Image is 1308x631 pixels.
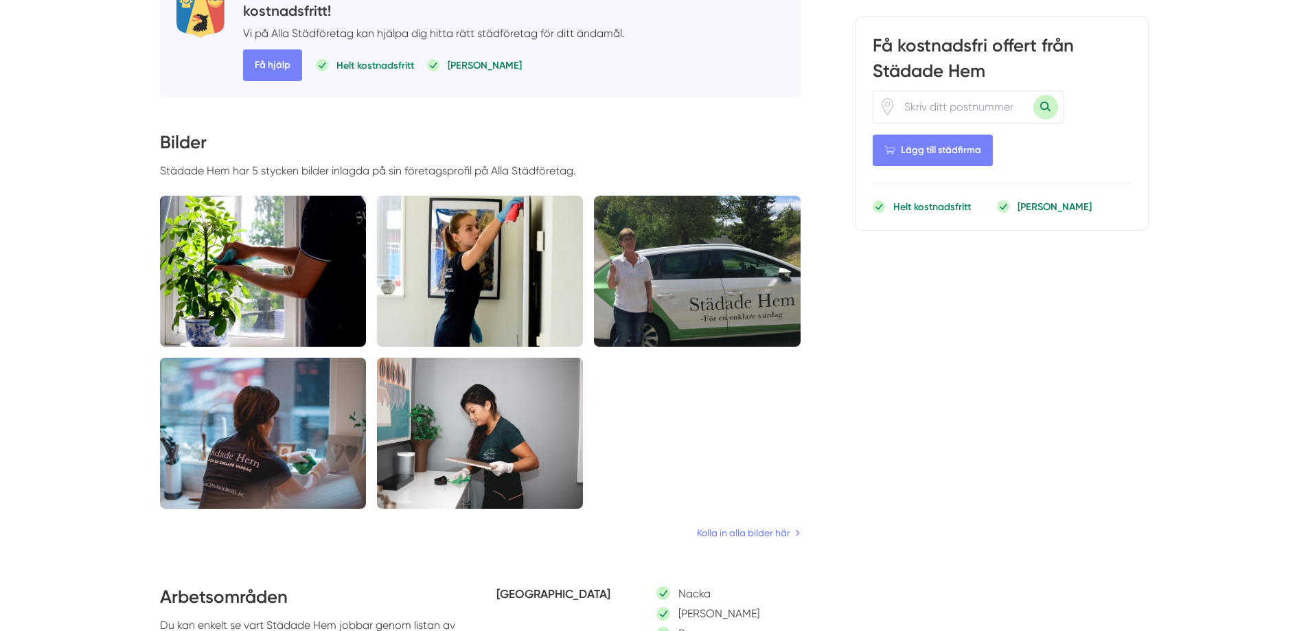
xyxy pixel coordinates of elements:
[594,196,800,347] img: Bild Städade Hem (Foton Lokalvårdare, Bild Städföretag)
[243,25,625,42] p: Vi på Alla Städföretag kan hjälpa dig hitta rätt städföretag för ditt ändamål.
[160,358,366,509] img: Bild Städade Hem (Foton Lokalvårdare, Bild Städföretag)
[896,91,1033,122] input: Skriv ditt postnummer
[160,130,801,162] h3: Bilder
[879,98,896,115] svg: Pin / Karta
[336,58,414,72] p: Helt kostnadsfritt
[678,585,711,602] p: Nacka
[160,162,801,179] p: Städade Hem har 5 stycken bilder inlagda på sin företagsprofil på Alla Städföretag.
[377,196,583,347] img: Bild Städade Hem (Foton Lokalvårdare, Bild Städföretag)
[160,196,366,347] img: Bild Städade Hem (Foton Lokalvårdare, Bild Städföretag)
[243,49,302,81] span: Få hjälp
[873,135,993,166] : Lägg till städfirma
[697,525,801,540] a: Kolla in alla bilder här
[160,585,464,617] h3: Arbetsområden
[678,605,759,622] p: [PERSON_NAME]
[1018,200,1092,214] p: [PERSON_NAME]
[1033,95,1058,119] button: Sök med postnummer
[879,98,896,115] span: Klicka för att använda din position.
[496,585,623,607] h5: [GEOGRAPHIC_DATA]
[448,58,522,72] p: [PERSON_NAME]
[873,34,1132,90] h3: Få kostnadsfri offert från Städade Hem
[377,358,583,509] img: Bild Städade Hem (Foton Lokalvårdare, Bild Städföretag)
[893,200,971,214] p: Helt kostnadsfritt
